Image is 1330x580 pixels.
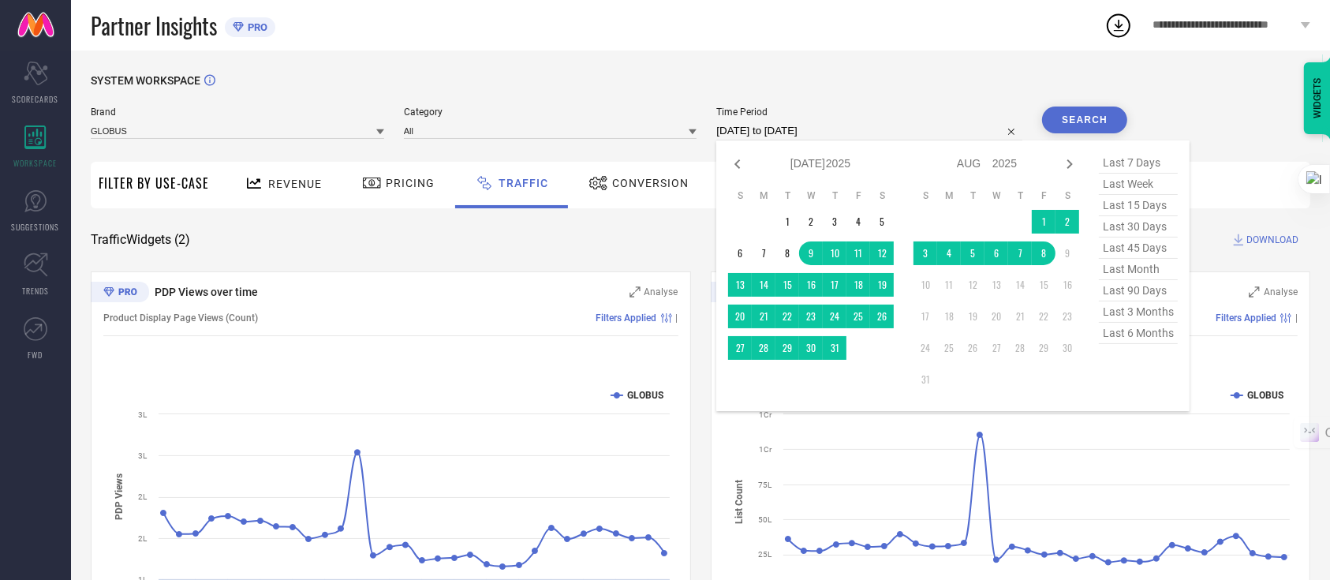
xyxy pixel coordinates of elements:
[1032,210,1055,234] td: Fri Aug 01 2025
[870,241,894,265] td: Sat Jul 12 2025
[1099,323,1178,344] span: last 6 months
[823,189,846,202] th: Thursday
[799,336,823,360] td: Wed Jul 30 2025
[1099,174,1178,195] span: last week
[1055,210,1079,234] td: Sat Aug 02 2025
[1032,305,1055,328] td: Fri Aug 22 2025
[775,189,799,202] th: Tuesday
[937,241,961,265] td: Mon Aug 04 2025
[846,189,870,202] th: Friday
[1008,336,1032,360] td: Thu Aug 28 2025
[1032,241,1055,265] td: Fri Aug 08 2025
[155,286,258,298] span: PDP Views over time
[799,241,823,265] td: Wed Jul 09 2025
[775,210,799,234] td: Tue Jul 01 2025
[13,93,59,105] span: SCORECARDS
[386,177,435,189] span: Pricing
[937,305,961,328] td: Mon Aug 18 2025
[752,241,775,265] td: Mon Jul 07 2025
[627,390,663,401] text: GLOBUS
[138,410,148,419] text: 3L
[913,241,937,265] td: Sun Aug 03 2025
[870,273,894,297] td: Sat Jul 19 2025
[1099,195,1178,216] span: last 15 days
[759,445,772,454] text: 1Cr
[676,312,678,324] span: |
[799,273,823,297] td: Wed Jul 16 2025
[1216,312,1276,324] span: Filters Applied
[758,550,772,559] text: 25L
[728,273,752,297] td: Sun Jul 13 2025
[1032,336,1055,360] td: Fri Aug 29 2025
[1249,286,1260,297] svg: Zoom
[1099,259,1178,280] span: last month
[823,305,846,328] td: Thu Jul 24 2025
[1099,216,1178,238] span: last 30 days
[1008,241,1032,265] td: Thu Aug 07 2025
[1060,155,1079,174] div: Next month
[1008,189,1032,202] th: Thursday
[1247,390,1283,401] text: GLOBUS
[913,368,937,391] td: Sun Aug 31 2025
[913,273,937,297] td: Sun Aug 10 2025
[404,107,697,118] span: Category
[1055,273,1079,297] td: Sat Aug 16 2025
[103,312,258,324] span: Product Display Page Views (Count)
[716,122,1022,140] input: Select time period
[91,9,217,42] span: Partner Insights
[984,273,1008,297] td: Wed Aug 13 2025
[846,241,870,265] td: Fri Jul 11 2025
[1042,107,1127,133] button: Search
[138,492,148,501] text: 2L
[596,312,657,324] span: Filters Applied
[913,189,937,202] th: Sunday
[91,107,384,118] span: Brand
[244,21,267,33] span: PRO
[1264,286,1298,297] span: Analyse
[612,177,689,189] span: Conversion
[28,349,43,361] span: FWD
[799,305,823,328] td: Wed Jul 23 2025
[22,285,49,297] span: TRENDS
[1099,280,1178,301] span: last 90 days
[728,155,747,174] div: Previous month
[1032,273,1055,297] td: Fri Aug 15 2025
[961,241,984,265] td: Tue Aug 05 2025
[775,305,799,328] td: Tue Jul 22 2025
[138,534,148,543] text: 2L
[728,189,752,202] th: Sunday
[961,336,984,360] td: Tue Aug 26 2025
[752,336,775,360] td: Mon Jul 28 2025
[1008,273,1032,297] td: Thu Aug 14 2025
[758,515,772,524] text: 50L
[961,189,984,202] th: Tuesday
[1055,305,1079,328] td: Sat Aug 23 2025
[937,336,961,360] td: Mon Aug 25 2025
[630,286,641,297] svg: Zoom
[775,273,799,297] td: Tue Jul 15 2025
[752,273,775,297] td: Mon Jul 14 2025
[268,178,322,190] span: Revenue
[823,210,846,234] td: Thu Jul 03 2025
[734,480,745,524] tspan: List Count
[1008,305,1032,328] td: Thu Aug 21 2025
[823,241,846,265] td: Thu Jul 10 2025
[91,282,149,305] div: Premium
[1099,301,1178,323] span: last 3 months
[1099,238,1178,259] span: last 45 days
[499,177,548,189] span: Traffic
[937,273,961,297] td: Mon Aug 11 2025
[775,241,799,265] td: Tue Jul 08 2025
[870,189,894,202] th: Saturday
[870,210,894,234] td: Sat Jul 05 2025
[1295,312,1298,324] span: |
[752,305,775,328] td: Mon Jul 21 2025
[1055,241,1079,265] td: Sat Aug 09 2025
[870,305,894,328] td: Sat Jul 26 2025
[961,305,984,328] td: Tue Aug 19 2025
[716,107,1022,118] span: Time Period
[846,210,870,234] td: Fri Jul 04 2025
[1246,232,1298,248] span: DOWNLOAD
[913,336,937,360] td: Sun Aug 24 2025
[984,241,1008,265] td: Wed Aug 06 2025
